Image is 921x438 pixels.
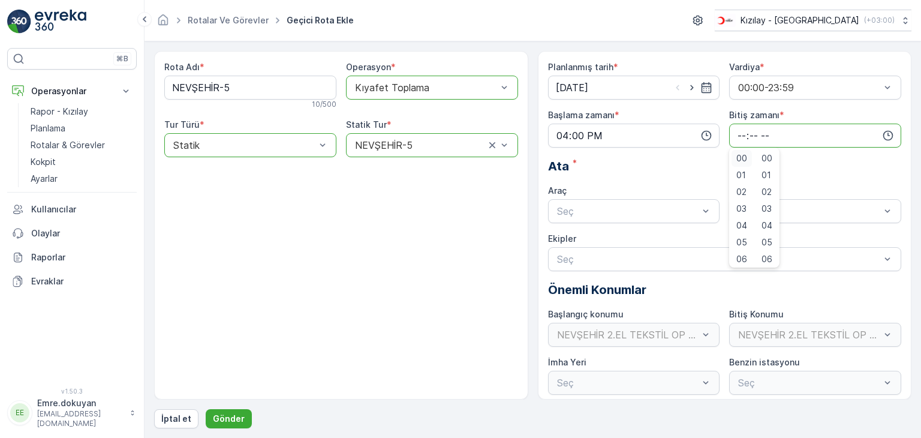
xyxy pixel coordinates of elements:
label: Rota Adı [164,62,200,72]
label: Statik Tur [346,119,387,130]
label: Operasyon [346,62,391,72]
span: 02 [762,186,772,198]
p: İptal et [161,413,191,425]
img: logo [7,10,31,34]
label: Bitiş Konumu [729,309,784,319]
span: 03 [736,203,747,215]
a: Evraklar [7,269,137,293]
p: Rotalar & Görevler [31,139,105,151]
p: Seç [557,204,699,218]
img: k%C4%B1z%C4%B1lay_D5CCths_t1JZB0k.png [715,14,736,27]
a: Raporlar [7,245,137,269]
p: Evraklar [31,275,132,287]
div: EE [10,403,29,422]
label: Benzin istasyonu [729,357,800,367]
p: Emre.dokuyan [37,397,124,409]
span: 05 [762,236,772,248]
a: Kullanıcılar [7,197,137,221]
a: Kokpit [26,154,137,170]
p: Önemli Konumlar [548,281,902,299]
p: Kokpit [31,156,56,168]
p: Kullanıcılar [31,203,132,215]
p: Ayarlar [31,173,58,185]
button: İptal et [154,409,198,428]
span: Geçici Rota Ekle [284,14,356,26]
span: 06 [736,253,747,265]
button: EEEmre.dokuyan[EMAIL_ADDRESS][DOMAIN_NAME] [7,397,137,428]
label: Başlangıç konumu [548,309,624,319]
a: Planlama [26,120,137,137]
p: 10 / 500 [312,100,336,109]
label: Başlama zamanı [548,110,615,120]
button: Gönder [206,409,252,428]
ul: Menu [729,148,779,268]
p: Gönder [213,413,245,425]
span: v 1.50.3 [7,388,137,395]
button: Kızılay - [GEOGRAPHIC_DATA](+03:00) [715,10,911,31]
a: Ana Sayfa [156,18,170,28]
p: [EMAIL_ADDRESS][DOMAIN_NAME] [37,409,124,428]
p: Operasyonlar [31,85,113,97]
span: 00 [762,152,772,164]
span: 01 [736,169,746,181]
span: 04 [736,220,747,232]
label: Planlanmış tarih [548,62,613,72]
span: 02 [736,186,747,198]
label: Bitiş zamanı [729,110,779,120]
p: Kızılay - [GEOGRAPHIC_DATA] [741,14,859,26]
p: Seç [738,204,880,218]
span: 00 [736,152,747,164]
p: Raporlar [31,251,132,263]
span: 01 [762,169,771,181]
a: Olaylar [7,221,137,245]
a: Rotalar & Görevler [26,137,137,154]
span: Ata [548,157,569,175]
input: dd/mm/yyyy [548,76,720,100]
span: 03 [762,203,772,215]
span: 04 [762,220,772,232]
a: Rotalar ve Görevler [188,15,269,25]
span: 06 [762,253,772,265]
label: Vardiya [729,62,760,72]
label: Ekipler [548,233,576,244]
p: Rapor - Kızılay [31,106,88,118]
label: İmha Yeri [548,357,586,367]
img: logo_light-DOdMpM7g.png [35,10,86,34]
p: Planlama [31,122,65,134]
a: Rapor - Kızılay [26,103,137,120]
label: Araç [548,185,567,196]
p: ( +03:00 ) [864,16,895,25]
button: Operasyonlar [7,79,137,103]
p: ⌘B [116,54,128,64]
p: Seç [557,252,881,266]
label: Tur Türü [164,119,200,130]
span: 05 [736,236,747,248]
p: Olaylar [31,227,132,239]
a: Ayarlar [26,170,137,187]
